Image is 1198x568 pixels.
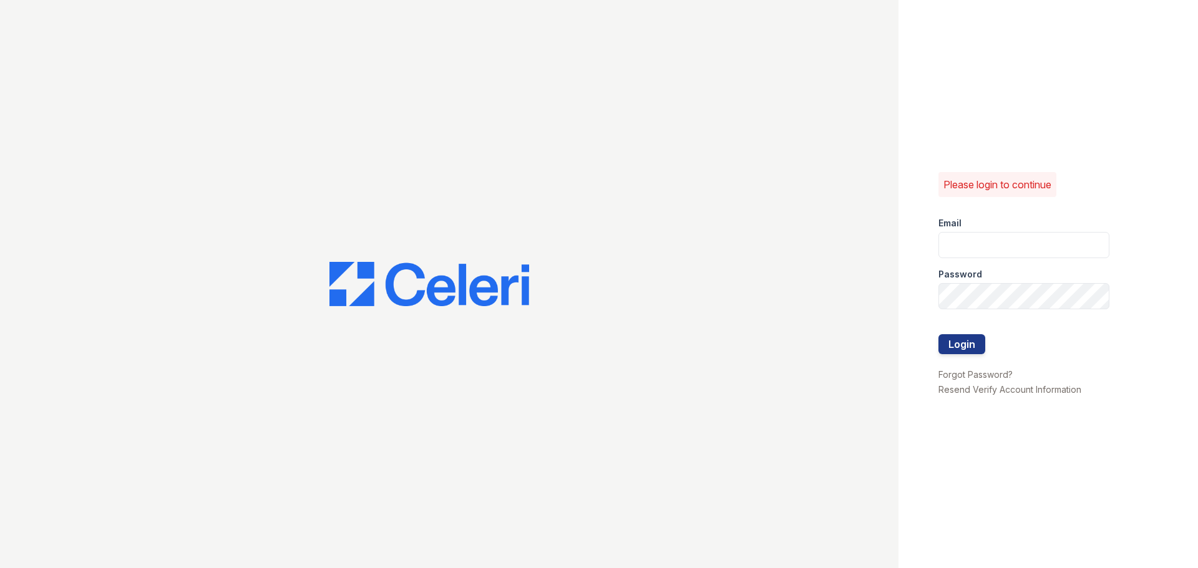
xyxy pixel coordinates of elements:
p: Please login to continue [943,177,1051,192]
button: Login [938,334,985,354]
label: Email [938,217,962,229]
a: Forgot Password? [938,369,1013,380]
label: Password [938,268,982,281]
a: Resend Verify Account Information [938,384,1081,395]
img: CE_Logo_Blue-a8612792a0a2168367f1c8372b55b34899dd931a85d93a1a3d3e32e68fde9ad4.png [329,262,529,307]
